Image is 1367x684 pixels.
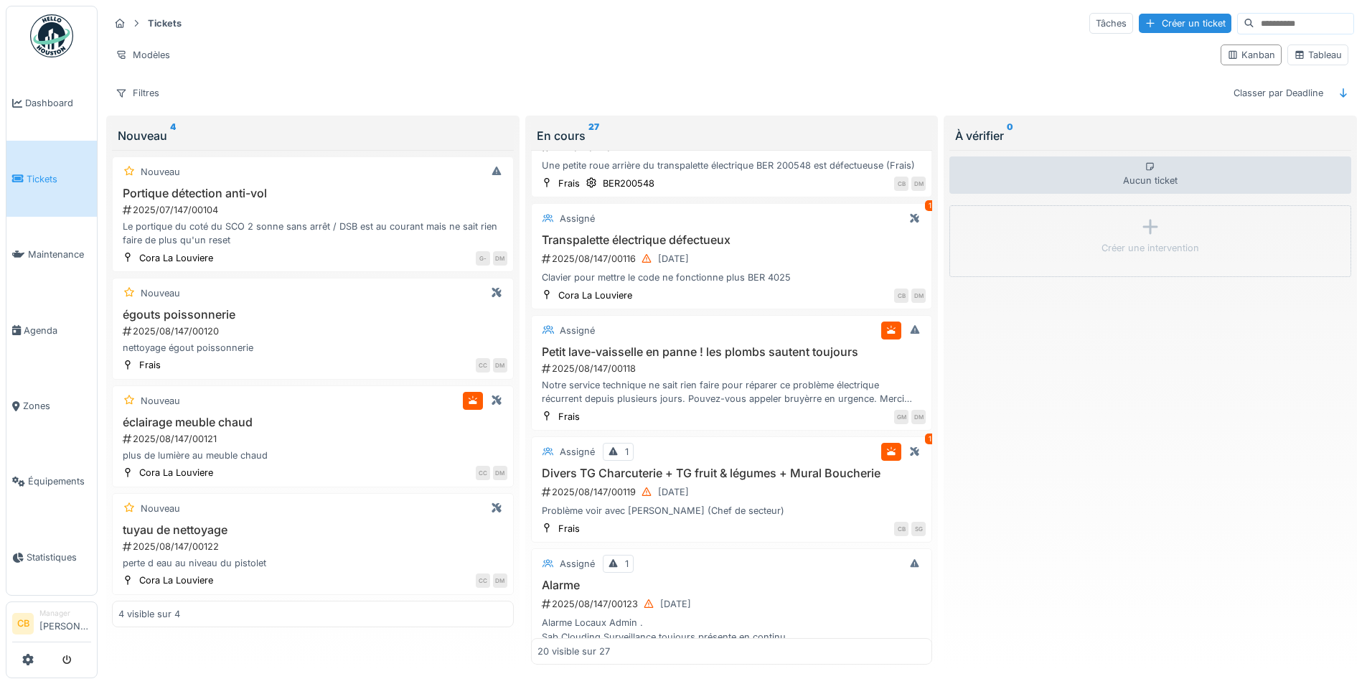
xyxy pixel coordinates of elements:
[118,556,507,570] div: perte d eau au niveau du pistolet
[588,127,599,144] sup: 27
[1227,48,1275,62] div: Kanban
[141,286,180,300] div: Nouveau
[141,394,180,408] div: Nouveau
[625,445,629,459] div: 1
[493,466,507,480] div: DM
[118,416,507,429] h3: éclairage meuble chaud
[493,251,507,266] div: DM
[911,522,926,536] div: SG
[23,399,91,413] span: Zones
[139,358,161,372] div: Frais
[170,127,176,144] sup: 4
[6,141,97,216] a: Tickets
[24,324,91,337] span: Agenda
[142,17,187,30] strong: Tickets
[476,573,490,588] div: CC
[537,467,926,480] h3: Divers TG Charcuterie + TG fruit & légumes + Mural Boucherie
[560,445,595,459] div: Assigné
[6,368,97,444] a: Zones
[658,485,689,499] div: [DATE]
[6,520,97,595] a: Statistiques
[476,358,490,373] div: CC
[6,444,97,519] a: Équipements
[27,551,91,564] span: Statistiques
[1294,48,1342,62] div: Tableau
[118,308,507,322] h3: égouts poissonnerie
[118,127,508,144] div: Nouveau
[493,358,507,373] div: DM
[28,474,91,488] span: Équipements
[6,217,97,292] a: Maintenance
[1227,83,1330,103] div: Classer par Deadline
[560,557,595,571] div: Assigné
[537,159,926,172] div: Une petite roue arrière du transpalette électrique BER 200548 est défectueuse (Frais)
[27,172,91,186] span: Tickets
[121,540,507,553] div: 2025/08/147/00122
[537,616,926,643] div: Alarme Locaux Admin . Sab Clouding Surveillance toujours présente en continu
[141,165,180,179] div: Nouveau
[537,645,610,658] div: 20 visible sur 27
[603,177,654,190] div: BER200548
[894,410,908,424] div: GM
[558,289,632,302] div: Cora La Louviere
[949,156,1351,194] div: Aucun ticket
[12,613,34,634] li: CB
[1101,241,1199,255] div: Créer une intervention
[118,220,507,247] div: Le portique du coté du SCO 2 sonne sans arrêt / DSB est au courant mais ne sait rien faire de plu...
[118,341,507,355] div: nettoyage égout poissonnerie
[540,250,926,268] div: 2025/08/147/00116
[911,410,926,424] div: DM
[540,595,926,613] div: 2025/08/147/00123
[121,432,507,446] div: 2025/08/147/00121
[558,410,580,423] div: Frais
[139,466,213,479] div: Cora La Louviere
[658,252,689,266] div: [DATE]
[141,502,180,515] div: Nouveau
[537,271,926,284] div: Clavier pour mettre le code ne fonctionne plus BER 4025
[955,127,1345,144] div: À vérifier
[121,203,507,217] div: 2025/07/147/00104
[139,573,213,587] div: Cora La Louviere
[560,324,595,337] div: Assigné
[537,233,926,247] h3: Transpalette électrique défectueux
[121,324,507,338] div: 2025/08/147/00120
[625,557,629,571] div: 1
[925,200,935,211] div: 1
[911,289,926,303] div: DM
[537,578,926,592] h3: Alarme
[109,83,166,103] div: Filtres
[558,522,580,535] div: Frais
[139,251,213,265] div: Cora La Louviere
[118,449,507,462] div: plus de lumière au meuble chaud
[537,345,926,359] h3: Petit lave-vaisselle en panne ! les plombs sautent toujours
[476,251,490,266] div: G-
[660,597,691,611] div: [DATE]
[1139,14,1231,33] div: Créer un ticket
[109,44,177,65] div: Modèles
[540,483,926,501] div: 2025/08/147/00119
[540,362,926,375] div: 2025/08/147/00118
[560,212,595,225] div: Assigné
[6,292,97,367] a: Agenda
[39,608,91,619] div: Manager
[894,289,908,303] div: CB
[12,608,91,642] a: CB Manager[PERSON_NAME]
[28,248,91,261] span: Maintenance
[6,65,97,141] a: Dashboard
[1007,127,1013,144] sup: 0
[118,607,180,621] div: 4 visible sur 4
[30,14,73,57] img: Badge_color-CXgf-gQk.svg
[894,177,908,191] div: CB
[894,522,908,536] div: CB
[925,434,935,444] div: 1
[118,523,507,537] h3: tuyau de nettoyage
[476,466,490,480] div: CC
[537,378,926,406] div: Notre service technique ne sait rien faire pour réparer ce problème électrique récurrent depuis p...
[118,187,507,200] h3: Portique détection anti-vol
[39,608,91,639] li: [PERSON_NAME]
[25,96,91,110] span: Dashboard
[493,573,507,588] div: DM
[1089,13,1133,34] div: Tâches
[537,504,926,517] div: Problème voir avec [PERSON_NAME] (Chef de secteur)
[537,127,927,144] div: En cours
